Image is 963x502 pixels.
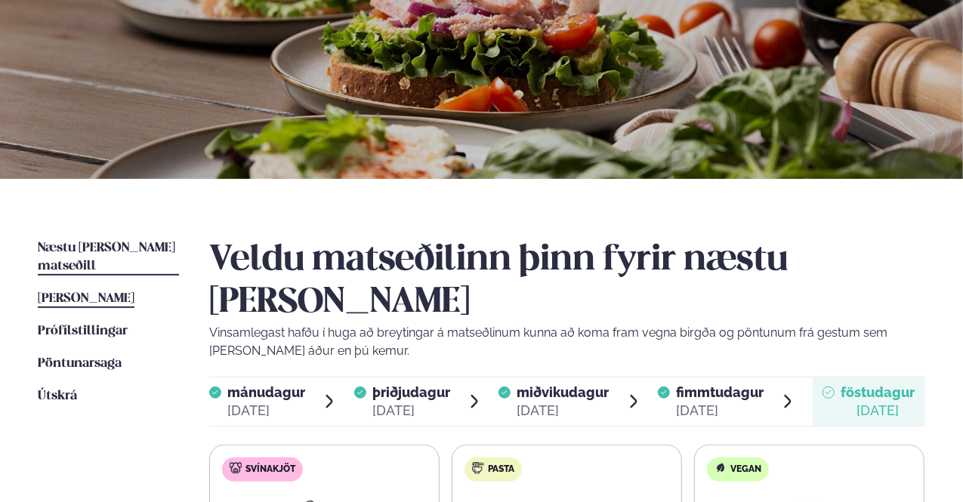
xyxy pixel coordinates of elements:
a: Prófílstillingar [38,322,128,340]
span: mánudagur [227,384,305,400]
span: Næstu [PERSON_NAME] matseðill [38,242,175,273]
img: Vegan.svg [715,462,727,474]
span: fimmtudagur [676,384,764,400]
div: [DATE] [517,402,609,420]
div: [DATE] [227,402,305,420]
span: miðvikudagur [517,384,609,400]
span: Útskrá [38,390,77,402]
a: Pöntunarsaga [38,355,122,373]
a: Útskrá [38,387,77,405]
a: Næstu [PERSON_NAME] matseðill [38,239,179,276]
img: pasta.svg [472,462,484,474]
span: föstudagur [841,384,915,400]
span: Pöntunarsaga [38,357,122,370]
h2: Veldu matseðilinn þinn fyrir næstu [PERSON_NAME] [209,239,925,324]
a: [PERSON_NAME] [38,290,134,308]
span: [PERSON_NAME] [38,292,134,305]
span: Vegan [730,464,761,476]
div: [DATE] [676,402,764,420]
span: Svínakjöt [245,464,295,476]
span: Pasta [488,464,514,476]
img: pork.svg [230,462,242,474]
span: Prófílstillingar [38,325,128,337]
p: Vinsamlegast hafðu í huga að breytingar á matseðlinum kunna að koma fram vegna birgða og pöntunum... [209,324,925,360]
div: [DATE] [372,402,450,420]
div: [DATE] [841,402,915,420]
span: þriðjudagur [372,384,450,400]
